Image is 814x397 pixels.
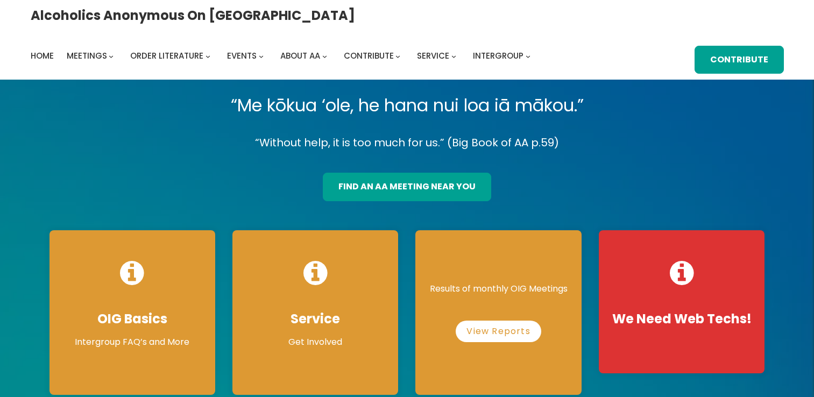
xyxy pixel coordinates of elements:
button: Contribute submenu [395,54,400,59]
a: About AA [280,48,320,63]
h4: Service [243,311,387,327]
span: Intergroup [473,50,523,61]
a: Contribute [344,48,394,63]
p: “Me kōkua ‘ole, he hana nui loa iā mākou.” [41,90,774,120]
button: About AA submenu [322,54,327,59]
span: Order Literature [130,50,203,61]
button: Meetings submenu [109,54,114,59]
a: View Reports [456,321,541,342]
button: Events submenu [259,54,264,59]
a: Service [417,48,449,63]
a: Meetings [67,48,107,63]
h4: We Need Web Techs! [610,311,754,327]
button: Service submenu [451,54,456,59]
a: find an aa meeting near you [323,173,491,201]
a: Home [31,48,54,63]
a: Events [227,48,257,63]
h4: OIG Basics [60,311,204,327]
span: Contribute [344,50,394,61]
button: Order Literature submenu [206,54,210,59]
span: Events [227,50,257,61]
span: Home [31,50,54,61]
nav: Intergroup [31,48,534,63]
span: Meetings [67,50,107,61]
span: Service [417,50,449,61]
button: Intergroup submenu [526,54,530,59]
p: Results of monthly OIG Meetings [426,282,570,295]
a: Alcoholics Anonymous on [GEOGRAPHIC_DATA] [31,4,355,27]
span: About AA [280,50,320,61]
p: “Without help, it is too much for us.” (Big Book of AA p.59) [41,133,774,152]
p: Get Involved [243,336,387,349]
a: Contribute [695,46,784,74]
p: Intergroup FAQ’s and More [60,336,204,349]
a: Intergroup [473,48,523,63]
